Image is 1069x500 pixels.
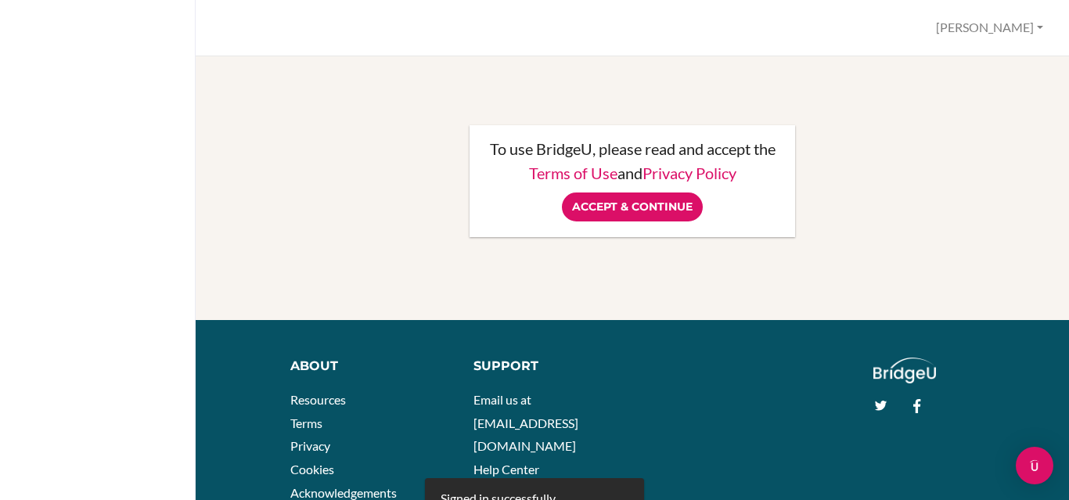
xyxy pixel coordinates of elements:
a: Terms of Use [529,164,617,182]
a: Resources [290,392,346,407]
a: Privacy [290,438,330,453]
img: logo_white@2x-f4f0deed5e89b7ecb1c2cc34c3e3d731f90f0f143d5ea2071677605dd97b5244.png [873,358,937,383]
div: Open Intercom Messenger [1016,447,1053,484]
p: To use BridgeU, please read and accept the [485,141,780,156]
div: About [290,358,449,376]
div: Support [473,358,621,376]
a: Cookies [290,462,334,477]
button: [PERSON_NAME] [929,13,1050,42]
p: and [485,165,780,181]
a: Privacy Policy [642,164,736,182]
input: Accept & Continue [562,192,703,221]
a: Terms [290,415,322,430]
a: Email us at [EMAIL_ADDRESS][DOMAIN_NAME] [473,392,578,453]
a: Help Center [473,462,539,477]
